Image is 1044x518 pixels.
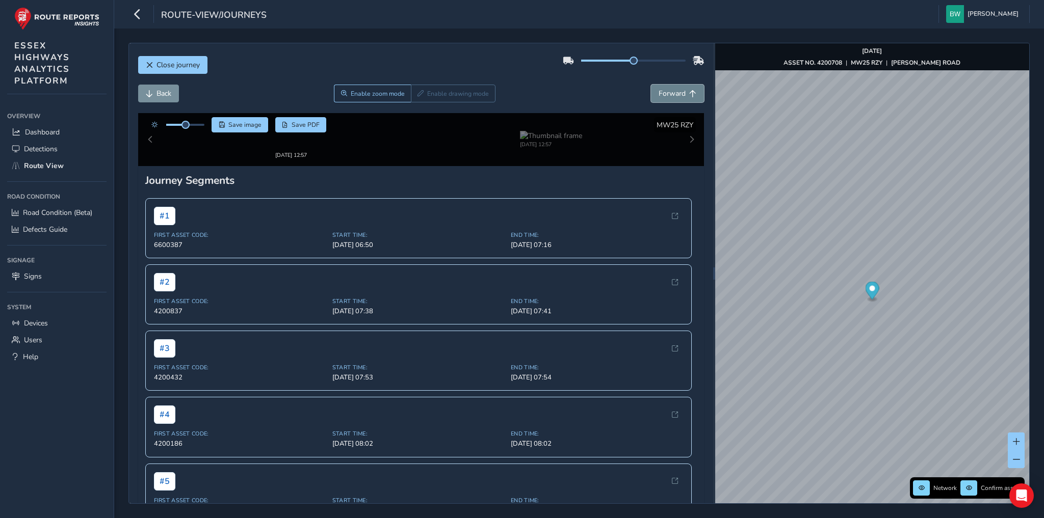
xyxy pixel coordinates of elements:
span: Save image [228,121,262,129]
span: Network [933,484,957,492]
span: [DATE] 08:02 [511,430,683,440]
span: Start Time: [332,288,505,296]
div: [DATE] 12:57 [520,138,582,146]
img: Thumbnail frame [260,128,322,138]
span: Close journey [156,60,200,70]
a: Defects Guide [7,221,107,238]
span: [DATE] 06:50 [332,231,505,240]
span: End Time: [511,355,683,362]
button: Back [138,85,179,102]
span: Start Time: [332,421,505,429]
span: MW25 RZY [657,120,693,130]
span: Forward [659,89,686,98]
span: End Time: [511,487,683,495]
div: Map marker [865,282,879,303]
span: Defects Guide [23,225,67,234]
span: First Asset Code: [154,421,326,429]
span: Road Condition (Beta) [23,208,92,217]
button: Zoom [334,85,411,102]
a: Users [7,332,107,348]
span: Enable zoom mode [351,90,405,98]
span: [DATE] 08:34 [511,497,683,506]
div: System [7,299,107,315]
a: Road Condition (Beta) [7,204,107,221]
button: Save [212,117,268,132]
span: [DATE] 07:16 [511,231,683,240]
button: Close journey [138,56,207,74]
div: Journey Segments [145,164,697,178]
span: Dashboard [25,127,60,137]
img: Thumbnail frame [520,128,582,138]
span: Route View [24,161,64,171]
div: Road Condition [7,189,107,204]
strong: [DATE] [862,47,882,55]
span: Start Time: [332,487,505,495]
span: # 4 [154,397,175,415]
strong: ASSET NO. 4200708 [784,59,842,67]
span: End Time: [511,222,683,230]
span: Back [156,89,171,98]
button: [PERSON_NAME] [946,5,1022,23]
img: diamond-layout [946,5,964,23]
span: First Asset Code: [154,222,326,230]
span: Help [23,352,38,362]
div: [DATE] 12:57 [260,138,322,146]
div: Open Intercom Messenger [1009,483,1034,508]
span: [DATE] 07:41 [511,297,683,307]
span: End Time: [511,421,683,429]
span: [DATE] 07:38 [332,297,505,307]
div: Signage [7,253,107,268]
span: # 2 [154,264,175,282]
strong: MW25 RZY [851,59,882,67]
span: 6600387 [154,231,326,240]
span: [DATE] 08:02 [332,430,505,440]
button: Forward [651,85,704,102]
span: Confirm assets [981,484,1022,492]
span: Users [24,335,42,345]
span: Devices [24,318,48,328]
span: 4200837 [154,297,326,307]
span: First Asset Code: [154,288,326,296]
span: [DATE] 07:53 [332,364,505,373]
span: 4200436 [154,497,326,506]
span: Start Time: [332,355,505,362]
span: Start Time: [332,222,505,230]
a: Help [7,348,107,365]
span: ESSEX HIGHWAYS ANALYTICS PLATFORM [14,40,70,87]
div: Overview [7,108,107,124]
a: Route View [7,157,107,174]
span: 4200186 [154,430,326,440]
span: 4200432 [154,364,326,373]
span: End Time: [511,288,683,296]
span: # 3 [154,330,175,348]
button: PDF [275,117,327,132]
a: Dashboard [7,124,107,141]
span: [PERSON_NAME] [968,5,1019,23]
span: [DATE] 07:54 [511,364,683,373]
span: First Asset Code: [154,487,326,495]
img: rr logo [14,7,99,30]
span: route-view/journeys [161,9,267,23]
div: | | [784,59,960,67]
span: Save PDF [292,121,320,129]
span: # 5 [154,463,175,481]
span: Signs [24,271,42,281]
strong: [PERSON_NAME] ROAD [891,59,960,67]
span: First Asset Code: [154,355,326,362]
a: Signs [7,268,107,285]
span: [DATE] 08:34 [332,497,505,506]
a: Devices [7,315,107,332]
a: Detections [7,141,107,157]
span: Detections [24,144,58,154]
span: # 1 [154,198,175,216]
